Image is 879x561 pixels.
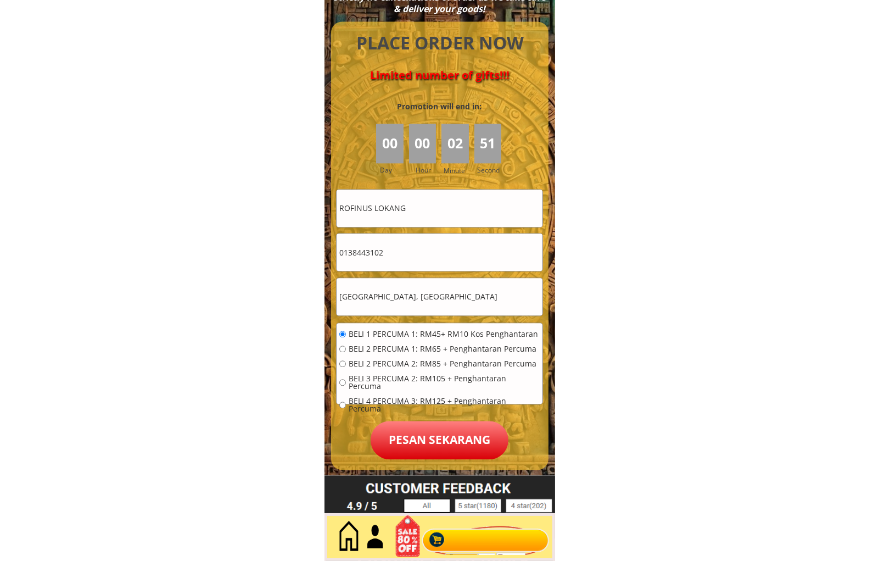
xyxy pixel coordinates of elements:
[349,330,540,338] span: BELI 1 PERCUMA 1: RM45+ RM10 Kos Penghantaran
[477,165,504,175] h3: Second
[380,165,407,175] h3: Day
[349,360,540,368] span: BELI 2 PERCUMA 2: RM85 + Penghantaran Percuma
[371,421,508,459] p: Pesan sekarang
[349,397,540,413] span: BELI 4 PERCUMA 3: RM125 + Penghantaran Percuma
[349,345,540,353] span: BELI 2 PERCUMA 1: RM65 + Penghantaran Percuma
[377,101,501,113] h3: Promotion will end in:
[349,375,540,390] span: BELI 3 PERCUMA 2: RM105 + Penghantaran Percuma
[344,69,536,82] h4: Limited number of gifts!!!
[337,278,542,315] input: Alamat
[416,165,439,175] h3: Hour
[444,165,468,176] h3: Minute
[344,31,536,55] h4: PLACE ORDER NOW
[337,234,542,271] input: Telefon
[337,190,542,227] input: Nama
